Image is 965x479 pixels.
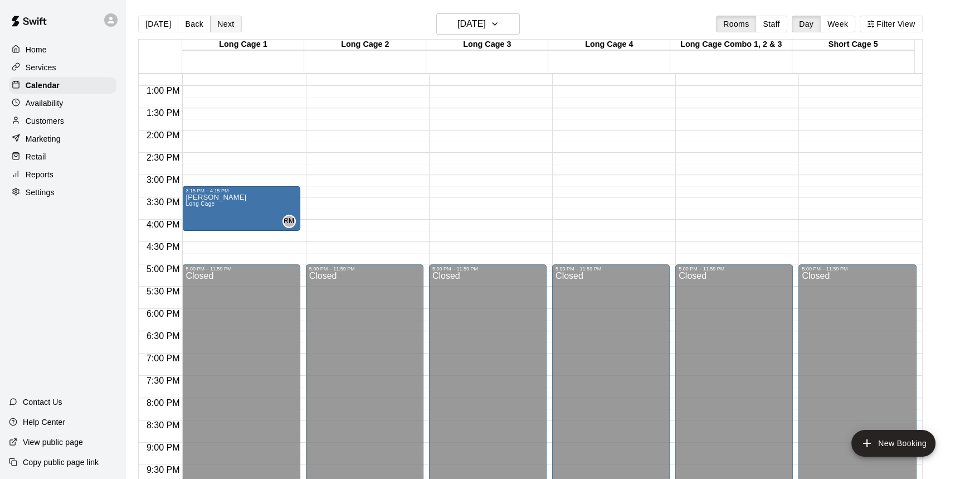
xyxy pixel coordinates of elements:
[182,186,300,231] div: 3:15 PM – 4:15 PM: Ryan Madsen
[23,396,62,408] p: Contact Us
[287,215,296,228] span: Ryan Madsen
[548,40,670,50] div: Long Cage 4
[860,16,922,32] button: Filter View
[144,376,183,385] span: 7:30 PM
[144,197,183,207] span: 3:30 PM
[716,16,756,32] button: Rooms
[186,201,215,207] span: Long Cage
[426,40,548,50] div: Long Cage 3
[138,16,178,32] button: [DATE]
[144,86,183,95] span: 1:00 PM
[432,266,543,272] div: 5:00 PM – 11:59 PM
[26,98,64,109] p: Availability
[9,166,116,183] a: Reports
[756,16,787,32] button: Staff
[555,266,666,272] div: 5:00 PM – 11:59 PM
[9,148,116,165] a: Retail
[144,242,183,251] span: 4:30 PM
[144,465,183,475] span: 9:30 PM
[144,175,183,185] span: 3:00 PM
[457,16,486,32] h6: [DATE]
[26,133,61,144] p: Marketing
[670,40,792,50] div: Long Cage Combo 1, 2 & 3
[23,457,99,468] p: Copy public page link
[26,115,64,127] p: Customers
[792,16,821,32] button: Day
[26,44,47,55] p: Home
[144,130,183,140] span: 2:00 PM
[144,331,183,341] span: 6:30 PM
[9,41,116,58] a: Home
[851,430,935,457] button: add
[144,420,183,430] span: 8:30 PM
[9,184,116,201] a: Settings
[792,40,914,50] div: Short Cage 5
[26,187,55,198] p: Settings
[144,108,183,118] span: 1:30 PM
[144,354,183,363] span: 7:00 PM
[144,287,183,296] span: 5:30 PM
[679,266,789,272] div: 5:00 PM – 11:59 PM
[436,13,520,35] button: [DATE]
[284,216,294,227] span: RM
[26,62,56,73] p: Services
[9,59,116,76] a: Services
[9,77,116,94] a: Calendar
[9,130,116,147] a: Marketing
[186,266,296,272] div: 5:00 PM – 11:59 PM
[144,264,183,274] span: 5:00 PM
[23,437,83,448] p: View public page
[144,309,183,318] span: 6:00 PM
[26,151,46,162] p: Retail
[9,95,116,112] a: Availability
[144,153,183,162] span: 2:30 PM
[23,417,65,428] p: Help Center
[26,80,60,91] p: Calendar
[144,443,183,452] span: 9:00 PM
[282,215,296,228] div: Ryan Madsen
[802,266,913,272] div: 5:00 PM – 11:59 PM
[309,266,420,272] div: 5:00 PM – 11:59 PM
[304,40,426,50] div: Long Cage 2
[144,398,183,408] span: 8:00 PM
[210,16,241,32] button: Next
[144,220,183,229] span: 4:00 PM
[9,113,116,129] a: Customers
[186,188,296,193] div: 3:15 PM – 4:15 PM
[820,16,855,32] button: Week
[26,169,53,180] p: Reports
[178,16,211,32] button: Back
[182,40,304,50] div: Long Cage 1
